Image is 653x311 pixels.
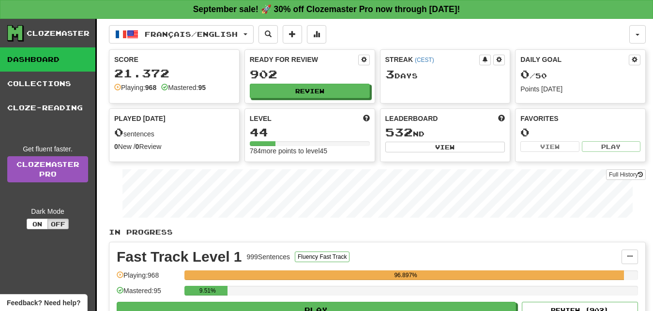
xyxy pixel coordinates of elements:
div: Streak [385,55,480,64]
button: Fluency Fast Track [295,252,349,262]
button: More stats [307,25,326,44]
div: Daily Goal [520,55,629,65]
button: Play [582,141,640,152]
div: Get fluent faster. [7,144,88,154]
div: 0 [520,126,640,138]
button: Français/English [109,25,254,44]
strong: 0 [114,143,118,150]
a: ClozemasterPro [7,156,88,182]
strong: 0 [136,143,139,150]
button: On [27,219,48,229]
strong: September sale! 🚀 30% off Clozemaster Pro now through [DATE]! [193,4,460,14]
button: View [385,142,505,152]
button: Review [250,84,370,98]
div: 21.372 [114,67,234,79]
span: 0 [520,67,530,81]
strong: 95 [198,84,206,91]
div: Ready for Review [250,55,358,64]
div: Favorites [520,114,640,123]
span: Français / English [145,30,238,38]
span: Level [250,114,272,123]
span: This week in points, UTC [498,114,505,123]
button: View [520,141,579,152]
span: 3 [385,67,395,81]
div: Mastered: 95 [117,286,180,302]
div: 44 [250,126,370,138]
span: 0 [114,125,123,139]
div: Mastered: [161,83,206,92]
span: 532 [385,125,413,139]
a: (CEST) [415,57,434,63]
span: Score more points to level up [363,114,370,123]
div: Day s [385,68,505,81]
div: 902 [250,68,370,80]
div: 96.897% [187,270,624,280]
span: Leaderboard [385,114,438,123]
div: Points [DATE] [520,84,640,94]
p: In Progress [109,227,646,237]
div: 999 Sentences [247,252,290,262]
span: / 50 [520,72,547,80]
button: Search sentences [258,25,278,44]
div: 784 more points to level 45 [250,146,370,156]
strong: 968 [145,84,156,91]
div: 9.51% [187,286,228,296]
button: Full History [606,169,646,180]
div: Dark Mode [7,207,88,216]
div: sentences [114,126,234,139]
span: Open feedback widget [7,298,80,308]
span: Played [DATE] [114,114,166,123]
div: Score [114,55,234,64]
div: Playing: 968 [117,270,180,286]
div: Fast Track Level 1 [117,250,242,264]
button: Add sentence to collection [283,25,302,44]
div: Playing: [114,83,156,92]
div: Clozemaster [27,29,90,38]
button: Off [47,219,69,229]
div: nd [385,126,505,139]
div: New / Review [114,142,234,151]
